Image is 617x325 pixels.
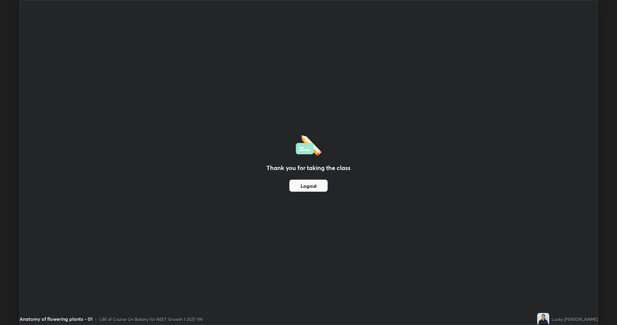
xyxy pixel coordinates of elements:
div: • [95,316,97,322]
button: Logout [289,180,328,192]
img: ac32ed79869041e68d2c152ee794592b.jpg [537,313,549,325]
h2: Thank you for taking the class [266,163,351,172]
div: Lucky [PERSON_NAME] [552,316,598,322]
img: offlineFeedback.1438e8b3.svg [296,133,322,156]
div: L88 of Course On Botany for NEET Growth 1 2027 VN [99,316,203,322]
div: Anatomy of flowering plants - 01 [20,315,92,323]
